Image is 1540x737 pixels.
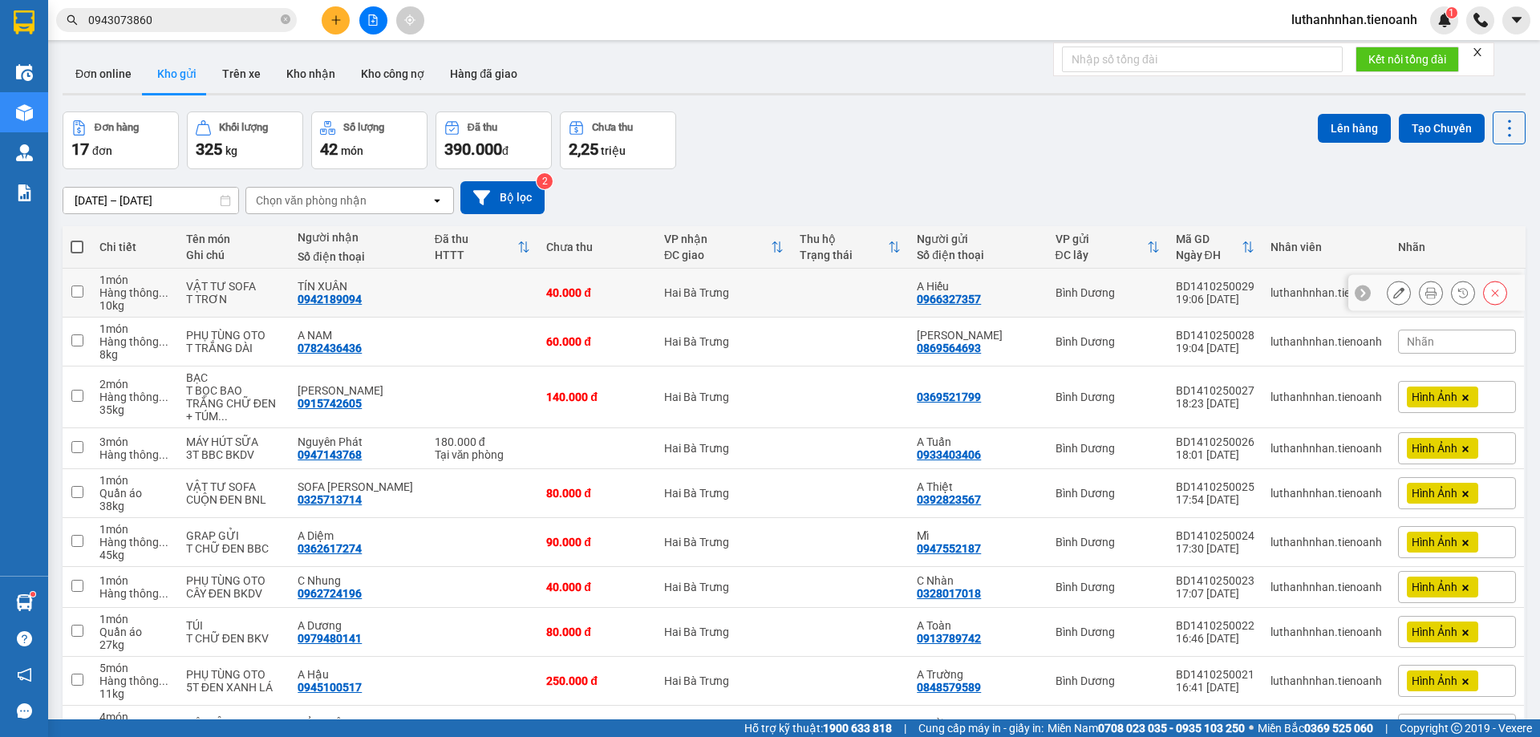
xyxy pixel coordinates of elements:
[460,181,545,214] button: Bộ lọc
[99,403,170,416] div: 35 kg
[1062,47,1343,72] input: Nhập số tổng đài
[1412,625,1457,639] span: Hình Ảnh
[159,674,168,687] span: ...
[16,184,33,201] img: solution-icon
[1249,725,1254,731] span: ⚪️
[298,250,418,263] div: Số điện thoại
[1270,391,1382,403] div: luthanhnhan.tienoanh
[186,480,282,493] div: VẬT TƯ SOFA
[396,6,424,34] button: aim
[63,55,144,93] button: Đơn online
[186,293,282,306] div: T TRƠN
[468,122,497,133] div: Đã thu
[546,536,648,549] div: 90.000 đ
[298,529,418,542] div: A Diệm
[1176,493,1254,506] div: 17:54 [DATE]
[186,493,282,506] div: CUỘN ĐEN BNL
[1258,719,1373,737] span: Miền Bắc
[367,14,379,26] span: file-add
[404,14,415,26] span: aim
[427,226,538,269] th: Toggle SortBy
[917,448,981,461] div: 0933403406
[1056,674,1160,687] div: Bình Dương
[1048,226,1168,269] th: Toggle SortBy
[6,71,119,87] span: ĐC: 660 [GEOGRAPHIC_DATA], [GEOGRAPHIC_DATA]
[917,587,981,600] div: 0328017018
[1176,681,1254,694] div: 16:41 [DATE]
[99,687,170,700] div: 11 kg
[99,674,170,687] div: Hàng thông thường
[792,226,910,269] th: Toggle SortBy
[546,335,648,348] div: 60.000 đ
[348,55,437,93] button: Kho công nợ
[502,144,509,157] span: đ
[298,448,362,461] div: 0947143768
[330,14,342,26] span: plus
[1056,233,1147,245] div: VP gửi
[16,104,33,121] img: warehouse-icon
[186,619,282,632] div: TÚI
[1176,384,1254,397] div: BD1410250027
[17,667,32,682] span: notification
[1056,249,1147,261] div: ĐC lấy
[159,391,168,403] span: ...
[159,335,168,348] span: ...
[1056,442,1160,455] div: Bình Dương
[1368,51,1446,68] span: Kết nối tổng đài
[122,75,231,83] span: ĐC: [STREET_ADDRESS] BMT
[1412,535,1457,549] span: Hình Ảnh
[1472,47,1483,58] span: close
[1270,442,1382,455] div: luthanhnhan.tienoanh
[99,638,170,651] div: 27 kg
[664,335,784,348] div: Hai Bà Trưng
[1270,536,1382,549] div: luthanhnhan.tienoanh
[917,342,981,354] div: 0869564693
[99,448,170,461] div: Hàng thông thường
[1176,574,1254,587] div: BD1410250023
[1412,486,1457,500] span: Hình Ảnh
[186,233,282,245] div: Tên món
[1176,293,1254,306] div: 19:06 [DATE]
[322,6,350,34] button: plus
[99,241,170,253] div: Chi tiết
[122,59,205,67] span: VP Nhận: Hai Bà Trưng
[186,342,282,354] div: T TRẮNG DÀI
[16,64,33,81] img: warehouse-icon
[1270,241,1382,253] div: Nhân viên
[186,542,282,555] div: T CHỮ ĐEN BBC
[186,435,282,448] div: MÁY HÚT SỮA
[17,703,32,719] span: message
[435,249,517,261] div: HTTT
[917,668,1039,681] div: A Trường
[159,286,168,299] span: ...
[187,111,303,169] button: Khối lượng325kg
[159,448,168,461] span: ...
[16,594,33,611] img: warehouse-icon
[17,631,32,646] span: question-circle
[298,435,418,448] div: Nguyên Phát
[664,286,784,299] div: Hai Bà Trưng
[99,435,170,448] div: 3 món
[298,619,418,632] div: A Dương
[186,448,282,461] div: 3T BBC BKDV
[186,681,282,694] div: 5T ĐEN XANH LÁ
[1398,241,1516,253] div: Nhãn
[437,55,530,93] button: Hàng đã giao
[1412,580,1457,594] span: Hình Ảnh
[320,140,338,159] span: 42
[546,487,648,500] div: 80.000 đ
[1387,281,1411,305] div: Sửa đơn hàng
[298,231,418,244] div: Người nhận
[1056,581,1160,593] div: Bình Dương
[546,286,648,299] div: 40.000 đ
[560,111,676,169] button: Chưa thu2,25 triệu
[186,371,282,384] div: BẠC
[99,348,170,361] div: 8 kg
[186,574,282,587] div: PHỤ TÙNG OTO
[800,233,889,245] div: Thu hộ
[99,335,170,348] div: Hàng thông thường
[1168,226,1262,269] th: Toggle SortBy
[186,384,282,423] div: T BỌC BAO TRẮNG CHỮ ĐEN + TÚM TRẮNG CAM
[917,391,981,403] div: 0369521799
[1437,13,1452,27] img: icon-new-feature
